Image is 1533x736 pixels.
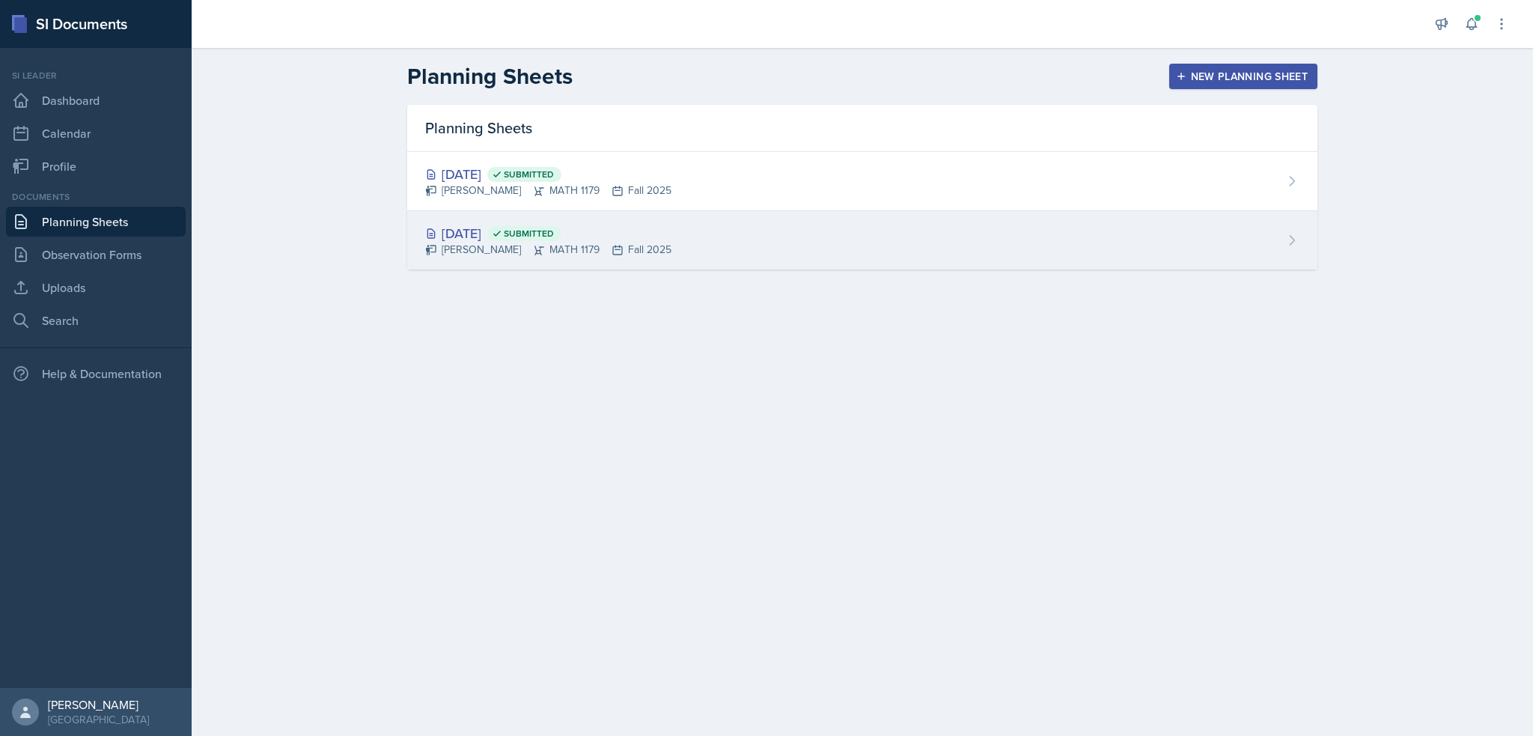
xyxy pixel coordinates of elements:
div: Planning Sheets [407,105,1317,152]
div: Help & Documentation [6,359,186,389]
div: [PERSON_NAME] MATH 1179 Fall 2025 [425,242,671,258]
a: Calendar [6,118,186,148]
div: [PERSON_NAME] [48,697,149,712]
div: [DATE] [425,223,671,243]
a: Profile [6,151,186,181]
div: [DATE] [425,164,671,184]
a: Dashboard [6,85,186,115]
span: Submitted [504,168,554,180]
div: [GEOGRAPHIC_DATA] [48,712,149,727]
div: Documents [6,190,186,204]
h2: Planning Sheets [407,63,573,90]
div: [PERSON_NAME] MATH 1179 Fall 2025 [425,183,671,198]
a: [DATE] Submitted [PERSON_NAME]MATH 1179Fall 2025 [407,152,1317,211]
div: New Planning Sheet [1179,70,1308,82]
span: Submitted [504,228,554,240]
a: Search [6,305,186,335]
a: [DATE] Submitted [PERSON_NAME]MATH 1179Fall 2025 [407,211,1317,270]
a: Observation Forms [6,240,186,270]
a: Uploads [6,273,186,302]
a: Planning Sheets [6,207,186,237]
button: New Planning Sheet [1169,64,1317,89]
div: Si leader [6,69,186,82]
